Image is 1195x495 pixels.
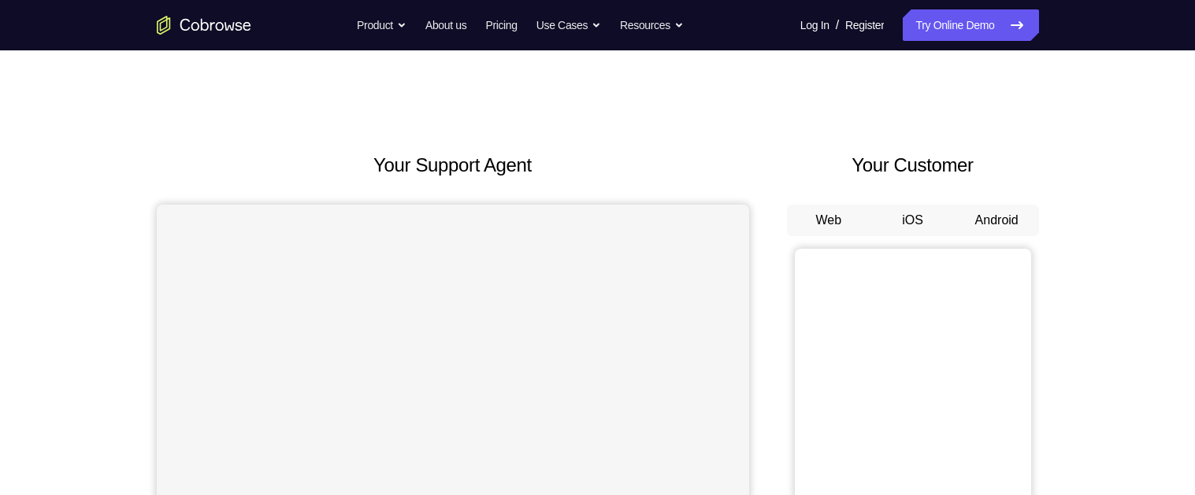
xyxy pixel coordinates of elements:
[425,9,466,41] a: About us
[800,9,829,41] a: Log In
[787,151,1039,179] h2: Your Customer
[157,151,749,179] h2: Your Support Agent
[955,205,1039,236] button: Android
[357,9,406,41] button: Product
[536,9,601,41] button: Use Cases
[870,205,955,236] button: iOS
[157,16,251,35] a: Go to the home page
[845,9,884,41] a: Register
[836,16,839,35] span: /
[620,9,684,41] button: Resources
[903,9,1038,41] a: Try Online Demo
[787,205,871,236] button: Web
[485,9,517,41] a: Pricing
